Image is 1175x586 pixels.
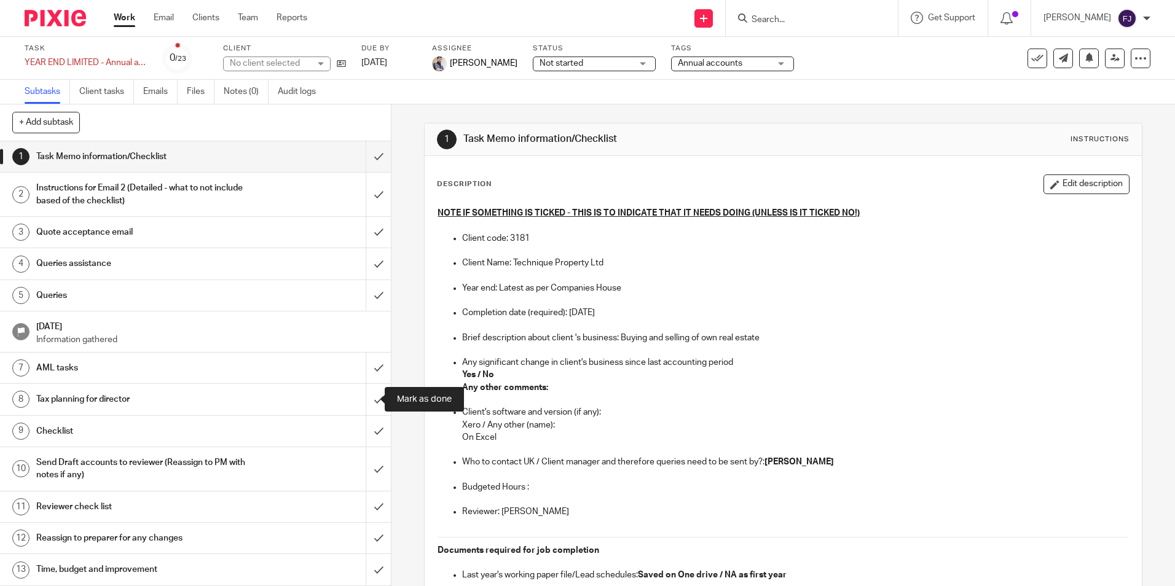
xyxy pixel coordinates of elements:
[36,359,248,377] h1: AML tasks
[36,179,248,210] h1: Instructions for Email 2 (Detailed - what to not include based of the checklist)
[462,257,1128,269] p: Client Name: Technique Property Ltd
[224,80,269,104] a: Notes (0)
[12,112,80,133] button: + Add subtask
[143,80,178,104] a: Emails
[154,12,174,24] a: Email
[170,51,186,65] div: 0
[462,456,1128,468] p: Who to contact UK / Client manager and therefore queries need to be sent by?:
[230,57,310,69] div: No client selected
[238,12,258,24] a: Team
[462,356,1128,369] p: Any significant change in client's business since last accounting period
[12,391,29,408] div: 8
[438,546,599,555] strong: Documents required for job completion
[463,133,809,146] h1: Task Memo information/Checklist
[36,334,379,346] p: Information gathered
[12,287,29,304] div: 5
[361,44,417,53] label: Due by
[25,10,86,26] img: Pixie
[12,256,29,273] div: 4
[540,59,583,68] span: Not started
[12,498,29,515] div: 11
[462,481,1128,493] p: Budgeted Hours :
[36,223,248,241] h1: Quote acceptance email
[462,307,1128,319] p: Completion date (required): [DATE]
[432,57,447,71] img: Pixie%2002.jpg
[25,44,147,53] label: Task
[638,571,787,579] strong: Saved on One drive / NA as first year
[12,423,29,440] div: 9
[462,569,1128,581] p: Last year's working paper file/Lead schedules:
[437,179,492,189] p: Description
[277,12,307,24] a: Reports
[12,460,29,477] div: 10
[462,232,1128,244] p: Client code: 3181
[12,359,29,377] div: 7
[187,80,214,104] a: Files
[437,130,457,149] div: 1
[450,57,517,69] span: [PERSON_NAME]
[25,57,147,69] div: YEAR END LIMITED - Annual accounts and CT600 return (limited companies)
[462,419,1128,431] p: Xero / Any other (name):
[36,390,248,408] h1: Tax planning for director
[462,332,1128,344] p: Brief description about client 's business: Buying and selling of own real estate
[12,561,29,579] div: 13
[36,286,248,305] h1: Queries
[12,186,29,203] div: 2
[25,80,70,104] a: Subtasks
[462,282,1128,294] p: Year end: Latest as per Companies House
[750,15,861,26] input: Search
[764,458,834,466] strong: [PERSON_NAME]
[361,58,387,67] span: [DATE]
[36,254,248,273] h1: Queries assistance
[678,59,742,68] span: Annual accounts
[928,14,975,22] span: Get Support
[79,80,134,104] a: Client tasks
[114,12,135,24] a: Work
[462,370,494,379] strong: Yes / No
[462,383,548,392] strong: Any other comments:
[36,529,248,547] h1: Reassign to preparer for any changes
[1043,12,1111,24] p: [PERSON_NAME]
[1071,135,1130,144] div: Instructions
[36,422,248,440] h1: Checklist
[462,406,1128,418] p: Client's software and version (if any):
[671,44,794,53] label: Tags
[278,80,325,104] a: Audit logs
[12,529,29,547] div: 12
[438,209,860,217] u: NOTE IF SOMETHING IS TICKED - THIS IS TO INDICATE THAT IT NEEDS DOING (UNLESS IS IT TICKED NO!)
[1117,9,1137,28] img: svg%3E
[432,44,517,53] label: Assignee
[12,224,29,241] div: 3
[36,498,248,516] h1: Reviewer check list
[36,147,248,166] h1: Task Memo information/Checklist
[192,12,219,24] a: Clients
[36,560,248,579] h1: Time, budget and improvement
[12,148,29,165] div: 1
[462,506,1128,518] p: Reviewer: [PERSON_NAME]
[36,453,248,485] h1: Send Draft accounts to reviewer (Reassign to PM with notes if any)
[1043,174,1130,194] button: Edit description
[175,55,186,62] small: /23
[223,44,346,53] label: Client
[462,431,1128,443] p: On Excel
[533,44,656,53] label: Status
[36,318,379,333] h1: [DATE]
